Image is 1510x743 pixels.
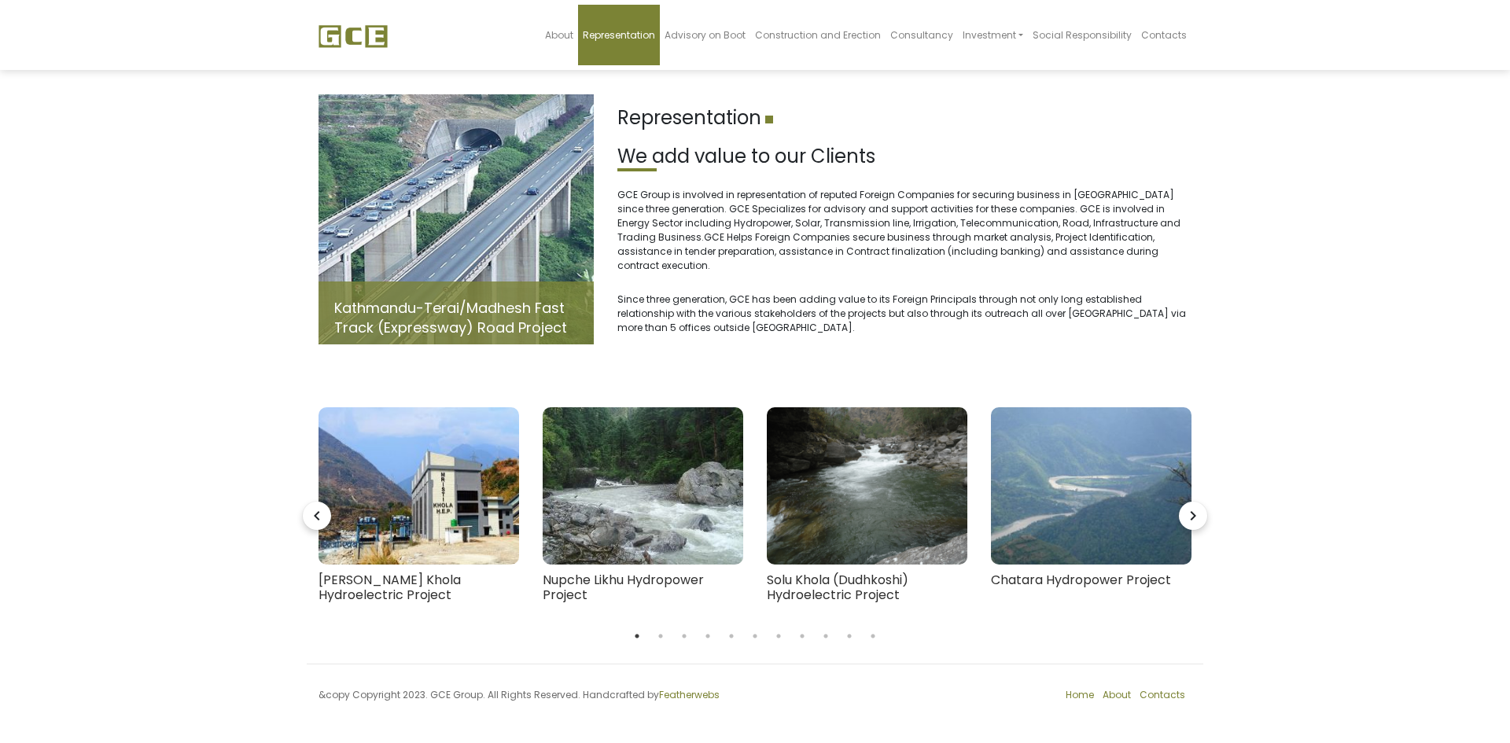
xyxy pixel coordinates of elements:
[991,407,1191,565] img: Chatara-300x225.jpeg
[617,107,1191,130] h1: Representation
[665,28,746,42] span: Advisory on Boot
[307,688,755,712] div: &copy Copyright 2023. GCE Group. All Rights Reserved. Handcrafted by
[991,572,1191,620] h4: Chatara Hydropower Project
[750,5,886,65] a: Construction and Erection
[747,628,763,644] button: 6 of 3
[958,5,1028,65] a: Investment
[617,188,1191,273] p: GCE Group is involved in representation of reputed Foreign Companies for securing business in [GE...
[617,292,1191,335] p: Since three generation, GCE has been adding value to its Foreign Principals through not only long...
[319,24,388,48] img: GCE Group
[334,298,567,337] a: Kathmandu-Terai/Madhesh Fast Track (Expressway) Road Project
[767,572,967,620] h4: Solu Khola (Dudhkoshi) Hydroelectric Project
[303,502,331,530] i: navigate_before
[319,407,519,565] img: mistri_khola_hydroproject-300x204.jpeg
[771,628,786,644] button: 7 of 3
[724,628,739,644] button: 5 of 3
[660,5,750,65] a: Advisory on Boot
[676,628,692,644] button: 3 of 3
[865,628,881,644] button: 11 of 3
[1179,502,1207,530] i: navigate_next
[653,628,668,644] button: 2 of 3
[543,407,743,565] img: 008e002808b51139ea817b7833e3fb50-300x200.jpeg
[578,5,660,65] a: Representation
[583,28,655,42] span: Representation
[629,628,645,644] button: 1 of 3
[543,407,743,620] a: Nupche Likhu Hydropower Project
[543,572,743,620] h4: Nupche Likhu Hydropower Project
[890,28,953,42] span: Consultancy
[1136,5,1191,65] a: Contacts
[319,572,519,620] h4: [PERSON_NAME] Khola Hydroelectric Project
[545,28,573,42] span: About
[1066,688,1094,701] a: Home
[1103,688,1131,701] a: About
[886,5,958,65] a: Consultancy
[1140,688,1185,701] a: Contacts
[700,628,716,644] button: 4 of 3
[842,628,857,644] button: 10 of 3
[617,145,1191,168] h2: We add value to our Clients
[319,94,594,344] img: Fast-track.jpg
[767,407,967,620] a: Solu Khola (Dudhkoshi) Hydroelectric Project
[767,407,967,565] img: Page-1-Image-1-300x225.png
[1028,5,1136,65] a: Social Responsibility
[659,688,720,701] a: Featherwebs
[755,28,881,42] span: Construction and Erection
[991,407,1191,620] a: Chatara Hydropower Project
[540,5,578,65] a: About
[1141,28,1187,42] span: Contacts
[818,628,834,644] button: 9 of 3
[1033,28,1132,42] span: Social Responsibility
[963,28,1016,42] span: Investment
[319,407,519,620] a: [PERSON_NAME] Khola Hydroelectric Project
[794,628,810,644] button: 8 of 3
